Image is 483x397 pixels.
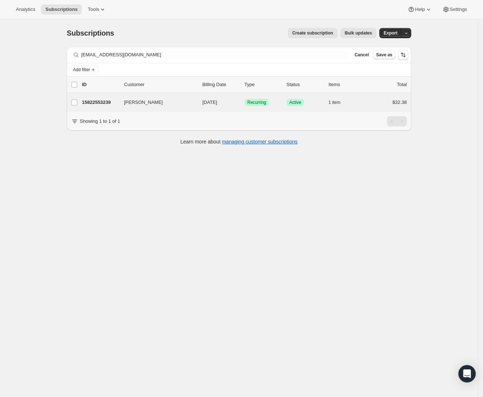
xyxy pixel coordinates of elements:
button: Help [403,4,436,15]
button: Save as [373,50,395,59]
nav: Pagination [387,116,407,126]
span: Settings [450,7,467,12]
p: Learn more about [181,138,298,145]
div: Type [244,81,281,88]
div: Items [329,81,365,88]
button: Export [379,28,402,38]
span: Export [384,30,397,36]
span: [PERSON_NAME] [124,99,163,106]
span: Recurring [247,100,266,105]
p: 15822553239 [82,99,118,106]
a: managing customer subscriptions [222,139,298,145]
div: Open Intercom Messenger [458,365,476,382]
p: Status [286,81,323,88]
div: IDCustomerBilling DateTypeStatusItemsTotal [82,81,407,88]
p: Showing 1 to 1 of 1 [80,118,120,125]
span: Cancel [355,52,369,58]
span: Bulk updates [345,30,372,36]
button: Analytics [12,4,40,15]
button: Add filter [70,65,99,74]
span: Add filter [73,67,90,73]
p: ID [82,81,118,88]
span: Subscriptions [45,7,78,12]
button: Sort the results [398,50,408,60]
button: Settings [438,4,471,15]
p: Customer [124,81,197,88]
p: Billing Date [202,81,239,88]
button: Create subscription [288,28,338,38]
span: Create subscription [292,30,333,36]
span: Active [289,100,301,105]
span: Analytics [16,7,35,12]
span: Subscriptions [67,29,114,37]
button: Tools [83,4,111,15]
span: [DATE] [202,100,217,105]
div: 15822553239[PERSON_NAME][DATE]SuccessRecurringSuccessActive1 item$32.38 [82,97,407,108]
button: Bulk updates [340,28,376,38]
p: Total [397,81,407,88]
span: Help [415,7,425,12]
input: Filter subscribers [81,50,347,60]
button: Subscriptions [41,4,82,15]
span: Tools [88,7,99,12]
span: Save as [376,52,392,58]
span: $32.38 [392,100,407,105]
button: Cancel [352,50,372,59]
span: 1 item [329,100,340,105]
button: [PERSON_NAME] [120,97,192,108]
button: 1 item [329,97,348,108]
